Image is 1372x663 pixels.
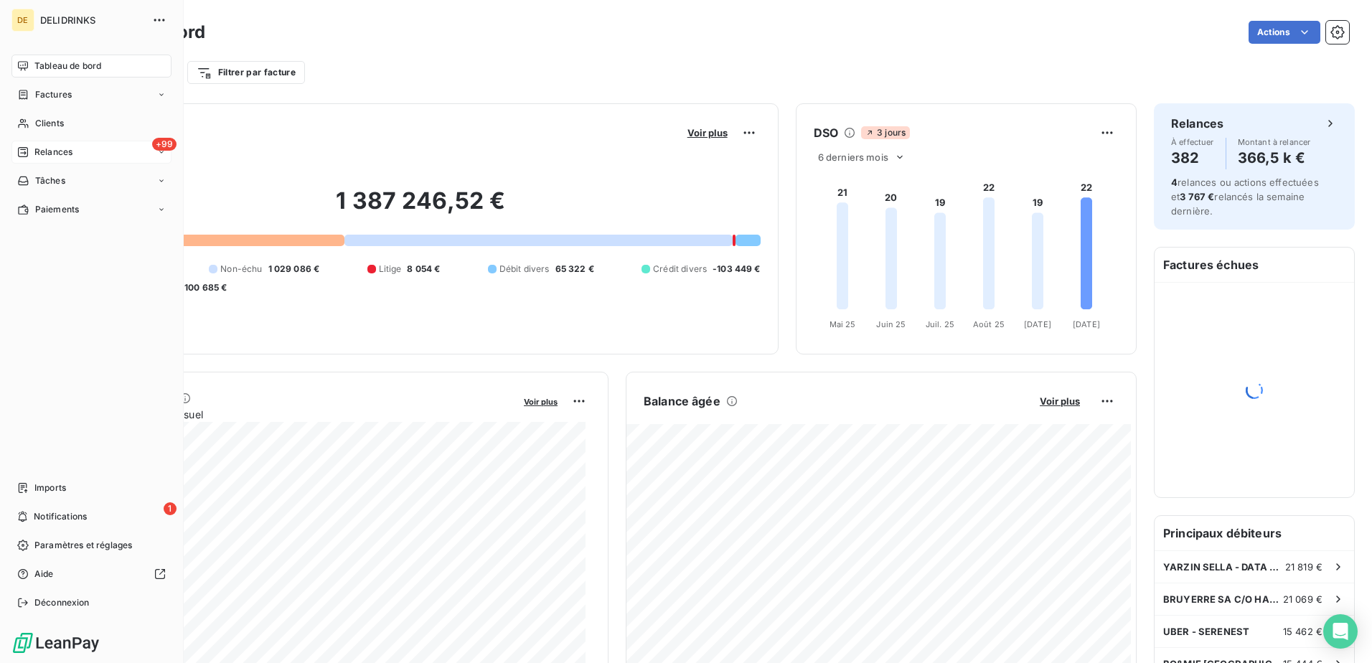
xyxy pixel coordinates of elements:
span: Paramètres et réglages [34,539,132,552]
span: Non-échu [220,263,262,276]
span: Imports [34,481,66,494]
h6: DSO [814,124,838,141]
button: Voir plus [683,126,732,139]
span: 21 069 € [1283,593,1322,605]
span: 1 029 086 € [268,263,320,276]
div: Open Intercom Messenger [1323,614,1358,649]
tspan: [DATE] [1024,319,1051,329]
tspan: Mai 25 [829,319,855,329]
span: Voir plus [687,127,728,138]
tspan: Juin 25 [876,319,906,329]
span: Paiements [35,203,79,216]
span: -100 685 € [180,281,227,294]
span: Montant à relancer [1238,138,1311,146]
span: Relances [34,146,72,159]
div: DE [11,9,34,32]
button: Actions [1249,21,1320,44]
h6: Balance âgée [644,392,720,410]
span: Tâches [35,174,65,187]
span: Factures [35,88,72,101]
span: Crédit divers [653,263,707,276]
span: 3 jours [861,126,910,139]
img: Logo LeanPay [11,631,100,654]
button: Voir plus [1035,395,1084,408]
span: DELIDRINKS [40,14,144,26]
span: 65 322 € [555,263,594,276]
span: Tableau de bord [34,60,101,72]
span: Chiffre d'affaires mensuel [81,407,514,422]
span: BRUYERRE SA C/O HANAGROUP [1163,593,1283,605]
h6: Principaux débiteurs [1155,516,1354,550]
span: 6 derniers mois [818,151,888,163]
span: 4 [1171,177,1178,188]
span: Voir plus [1040,395,1080,407]
span: -103 449 € [713,263,761,276]
button: Filtrer par facture [187,61,305,84]
h6: Relances [1171,115,1223,132]
h6: Factures échues [1155,248,1354,282]
h4: 366,5 k € [1238,146,1311,169]
tspan: Août 25 [973,319,1005,329]
span: 3 767 € [1180,191,1214,202]
span: 1 [164,502,177,515]
span: UBER - SERENEST [1163,626,1249,637]
button: Voir plus [520,395,562,408]
tspan: [DATE] [1073,319,1100,329]
span: Litige [379,263,402,276]
a: Aide [11,563,171,586]
span: Clients [35,117,64,130]
span: 21 819 € [1285,561,1322,573]
h4: 382 [1171,146,1214,169]
span: +99 [152,138,177,151]
span: À effectuer [1171,138,1214,146]
span: Déconnexion [34,596,90,609]
span: Voir plus [524,397,558,407]
span: Débit divers [499,263,550,276]
span: YARZIN SELLA - DATA DOG 21 - [GEOGRAPHIC_DATA] 9EME [1163,561,1285,573]
span: 8 054 € [407,263,440,276]
span: Notifications [34,510,87,523]
span: Aide [34,568,54,580]
span: relances ou actions effectuées et relancés la semaine dernière. [1171,177,1319,217]
span: 15 462 € [1283,626,1322,637]
tspan: Juil. 25 [926,319,954,329]
h2: 1 387 246,52 € [81,187,761,230]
